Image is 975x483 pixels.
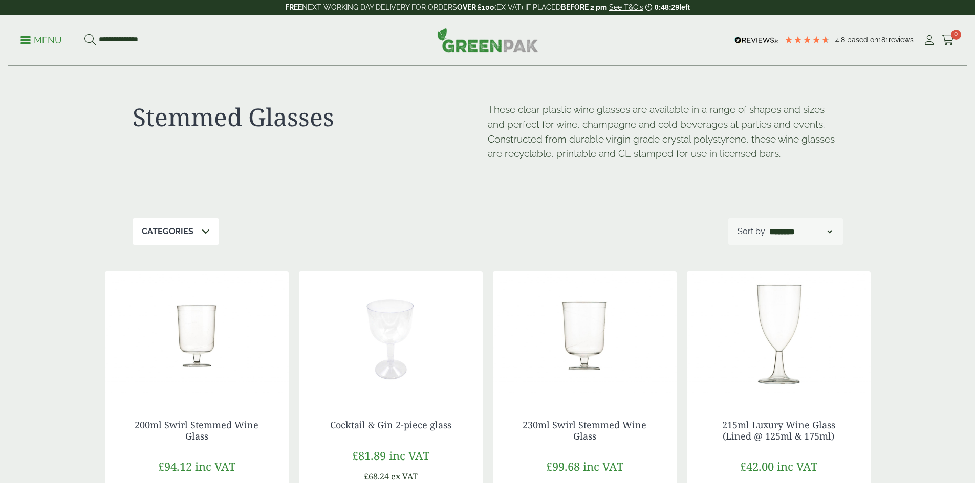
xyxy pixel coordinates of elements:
[352,448,386,463] span: £81.89
[391,471,418,482] span: ex VAT
[457,3,494,11] strong: OVER £100
[493,271,677,399] img: 230ml Swirl Stemmed Wine Glass-0
[609,3,643,11] a: See T&C's
[488,102,843,161] p: These clear plastic wine glasses are available in a range of shapes and sizes and perfect for win...
[135,419,258,442] a: 200ml Swirl Stemmed Wine Glass
[734,37,779,44] img: REVIEWS.io
[679,3,690,11] span: left
[158,458,192,474] span: £94.12
[437,28,538,52] img: GreenPak Supplies
[389,448,429,463] span: inc VAT
[889,36,914,44] span: reviews
[330,419,451,431] a: Cocktail & Gin 2-piece glass
[687,271,871,399] img: 215ml Luxury Wine Glass (Lined @ 125ml & 175ml)-0
[523,419,646,442] a: 230ml Swirl Stemmed Wine Glass
[878,36,889,44] span: 181
[740,458,774,474] span: £42.00
[784,35,830,44] div: 4.78 Stars
[20,34,62,47] p: Menu
[105,271,289,399] img: 210ml Swirl Stemmed Wine Glass-0
[583,458,623,474] span: inc VAT
[20,34,62,44] a: Menu
[195,458,235,474] span: inc VAT
[951,30,961,40] span: 0
[546,458,580,474] span: £99.68
[942,33,955,48] a: 0
[738,225,765,238] p: Sort by
[923,35,936,45] i: My Account
[561,3,607,11] strong: BEFORE 2 pm
[299,271,483,399] img: 4330026 Cocktail & Gin 2 Piece Glass no contents
[942,35,955,45] i: Cart
[847,36,878,44] span: Based on
[777,458,817,474] span: inc VAT
[285,3,302,11] strong: FREE
[142,225,193,238] p: Categories
[835,36,847,44] span: 4.8
[364,471,389,482] span: £68.24
[767,225,834,238] select: Shop order
[655,3,679,11] span: 0:48:29
[722,419,835,442] a: 215ml Luxury Wine Glass (Lined @ 125ml & 175ml)
[133,102,488,132] h1: Stemmed Glasses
